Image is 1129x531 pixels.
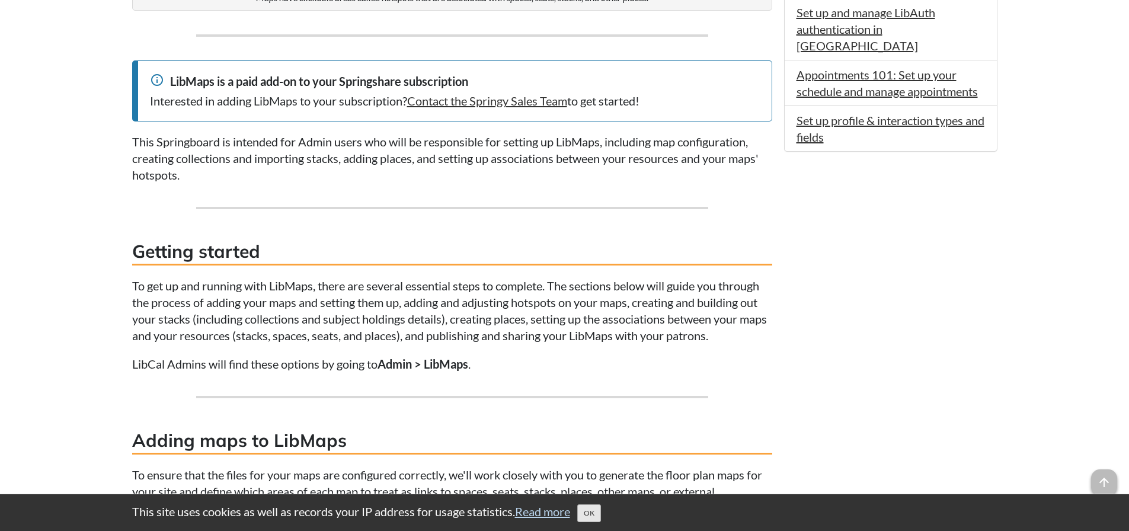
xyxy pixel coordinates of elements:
a: arrow_upward [1091,471,1117,485]
strong: Admin > LibMaps [378,357,468,371]
a: Set up profile & interaction types and fields [797,113,984,144]
p: To get up and running with LibMaps, there are several essential steps to complete. The sections b... [132,277,772,344]
a: Contact the Springy Sales Team [407,94,567,108]
a: Read more [515,504,570,519]
span: info [150,73,164,87]
div: LibMaps is a paid add-on to your Springshare subscription [150,73,760,89]
p: This Springboard is intended for Admin users who will be responsible for setting up LibMaps, incl... [132,133,772,183]
h3: Adding maps to LibMaps [132,428,772,455]
div: This site uses cookies as well as records your IP address for usage statistics. [120,503,1009,522]
span: arrow_upward [1091,469,1117,495]
p: LibCal Admins will find these options by going to . [132,356,772,372]
div: Interested in adding LibMaps to your subscription? to get started! [150,92,760,109]
a: Appointments 101: Set up your schedule and manage appointments [797,68,978,98]
h3: Getting started [132,239,772,265]
button: Close [577,504,601,522]
a: Set up and manage LibAuth authentication in [GEOGRAPHIC_DATA] [797,5,935,53]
